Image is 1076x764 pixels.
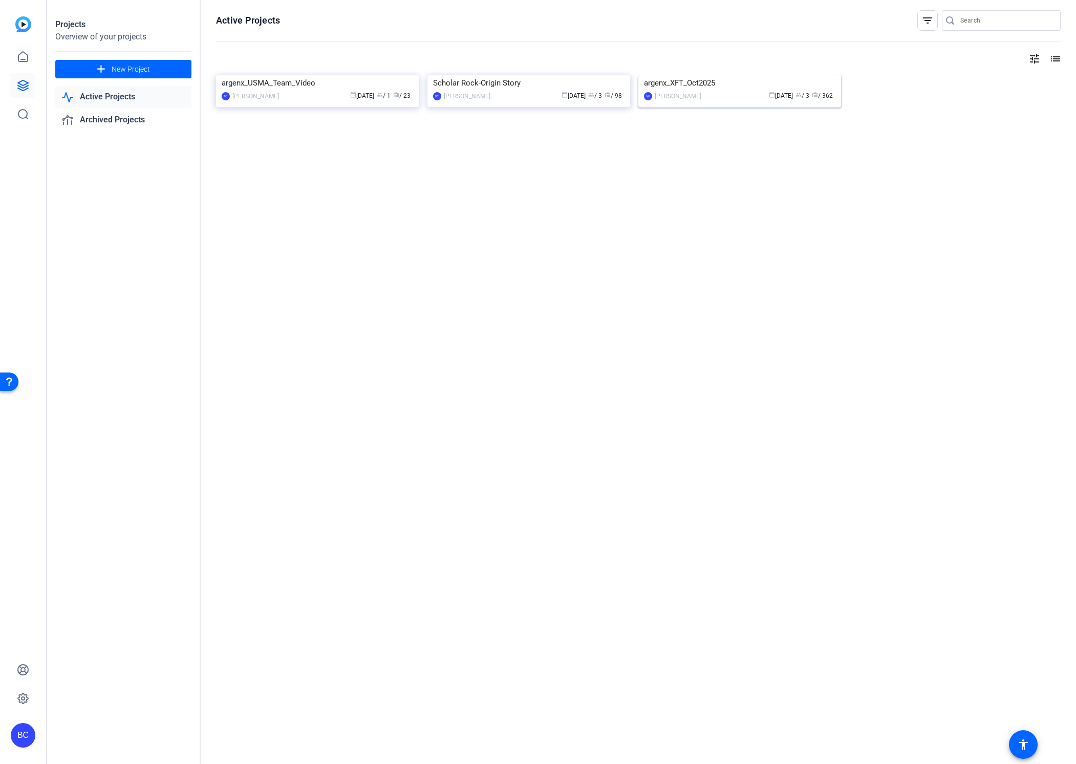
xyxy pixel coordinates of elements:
a: Archived Projects [55,110,191,131]
span: group [588,92,594,98]
div: [PERSON_NAME] [232,91,279,101]
span: / 23 [393,92,411,99]
img: blue-gradient.svg [15,16,31,32]
div: Projects [55,18,191,31]
span: calendar_today [769,92,775,98]
h1: Active Projects [216,14,280,27]
span: radio [605,92,611,98]
mat-icon: filter_list [921,14,934,27]
span: / 98 [605,92,622,99]
div: BC [222,92,230,100]
span: group [377,92,383,98]
span: radio [812,92,818,98]
span: radio [393,92,399,98]
div: [PERSON_NAME] [444,91,490,101]
button: New Project [55,60,191,78]
span: calendar_today [562,92,568,98]
div: Scholar Rock-Origin Story [433,75,625,91]
span: / 3 [588,92,602,99]
div: [PERSON_NAME] [655,91,701,101]
mat-icon: tune [1028,53,1041,65]
span: [DATE] [769,92,793,99]
mat-icon: list [1048,53,1061,65]
span: group [795,92,802,98]
div: argenx_XFT_Oct2025 [644,75,835,91]
span: New Project [112,64,150,75]
mat-icon: accessibility [1017,738,1029,751]
div: BC [11,723,35,748]
span: / 3 [795,92,809,99]
input: Search [960,14,1052,27]
mat-icon: add [95,63,107,76]
span: calendar_today [350,92,356,98]
div: MF [644,92,652,100]
span: / 1 [377,92,391,99]
div: BC [433,92,441,100]
span: [DATE] [350,92,374,99]
span: / 362 [812,92,833,99]
div: Overview of your projects [55,31,191,43]
span: [DATE] [562,92,586,99]
div: argenx_USMA_Team_Video [222,75,413,91]
a: Active Projects [55,87,191,108]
